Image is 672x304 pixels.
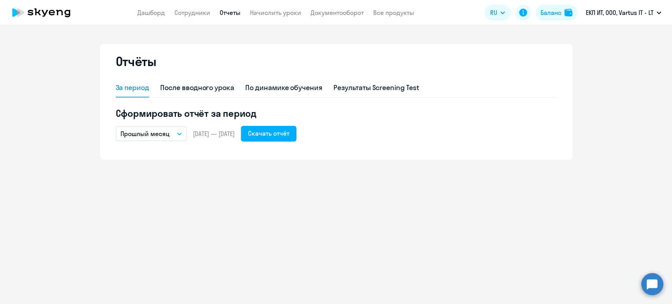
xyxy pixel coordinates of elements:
[245,83,322,93] div: По динамике обучения
[220,9,241,17] a: Отчеты
[116,126,187,141] button: Прошлый месяц
[137,9,165,17] a: Дашборд
[485,5,511,20] button: RU
[333,83,419,93] div: Результаты Screening Test
[160,83,234,93] div: После вводного урока
[373,9,414,17] a: Все продукты
[311,9,364,17] a: Документооборот
[490,8,497,17] span: RU
[193,129,235,138] span: [DATE] — [DATE]
[241,126,296,142] button: Скачать отчёт
[116,107,557,120] h5: Сформировать отчёт за период
[536,5,577,20] button: Балансbalance
[116,83,150,93] div: За период
[116,53,157,69] h2: Отчёты
[248,129,289,138] div: Скачать отчёт
[120,129,170,138] p: Прошлый месяц
[582,3,665,22] button: ЕКП ИТ, ООО, Vartus IT - LT
[565,9,572,17] img: balance
[250,9,301,17] a: Начислить уроки
[586,8,653,17] p: ЕКП ИТ, ООО, Vartus IT - LT
[541,8,561,17] div: Баланс
[174,9,210,17] a: Сотрудники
